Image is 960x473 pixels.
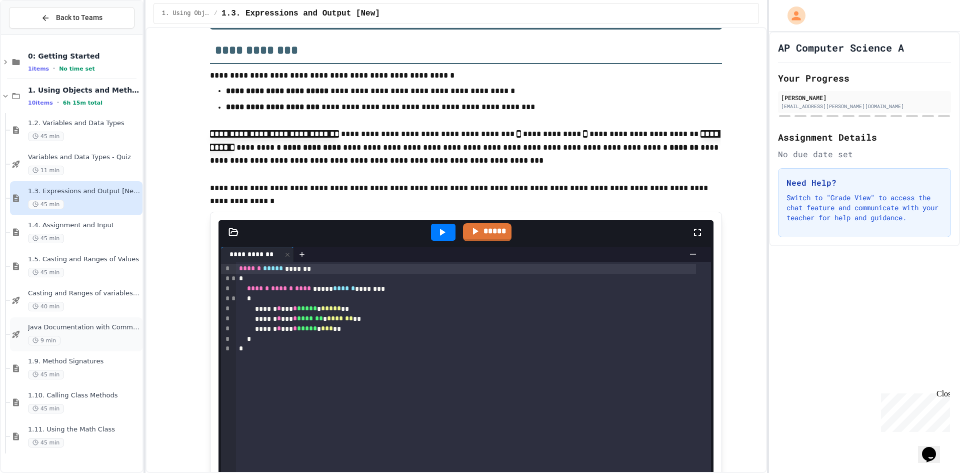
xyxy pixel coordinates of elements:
[918,433,950,463] iframe: chat widget
[28,357,140,366] span: 1.9. Method Signatures
[28,52,140,61] span: 0: Getting Started
[28,234,64,243] span: 45 min
[28,100,53,106] span: 10 items
[28,86,140,95] span: 1. Using Objects and Methods
[28,187,140,196] span: 1.3. Expressions and Output [New]
[28,425,140,434] span: 1.11. Using the Math Class
[28,166,64,175] span: 11 min
[28,404,64,413] span: 45 min
[28,200,64,209] span: 45 min
[221,8,380,20] span: 1.3. Expressions and Output [New]
[214,10,217,18] span: /
[781,93,948,102] div: [PERSON_NAME]
[778,130,951,144] h2: Assignment Details
[59,66,95,72] span: No time set
[877,389,950,432] iframe: chat widget
[778,148,951,160] div: No due date set
[28,119,140,128] span: 1.2. Variables and Data Types
[778,71,951,85] h2: Your Progress
[53,65,55,73] span: •
[162,10,210,18] span: 1. Using Objects and Methods
[28,221,140,230] span: 1.4. Assignment and Input
[56,13,102,23] span: Back to Teams
[57,99,59,107] span: •
[28,289,140,298] span: Casting and Ranges of variables - Quiz
[28,66,49,72] span: 1 items
[28,132,64,141] span: 45 min
[9,7,134,29] button: Back to Teams
[4,4,69,64] div: Chat with us now!Close
[777,4,808,27] div: My Account
[778,41,904,55] h1: AP Computer Science A
[63,100,102,106] span: 6h 15m total
[28,323,140,332] span: Java Documentation with Comments - Topic 1.8
[786,193,942,223] p: Switch to "Grade View" to access the chat feature and communicate with your teacher for help and ...
[28,268,64,277] span: 45 min
[28,438,64,447] span: 45 min
[28,370,64,379] span: 45 min
[781,103,948,110] div: [EMAIL_ADDRESS][PERSON_NAME][DOMAIN_NAME]
[786,177,942,189] h3: Need Help?
[28,255,140,264] span: 1.5. Casting and Ranges of Values
[28,391,140,400] span: 1.10. Calling Class Methods
[28,336,60,345] span: 9 min
[28,302,64,311] span: 40 min
[28,153,140,162] span: Variables and Data Types - Quiz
